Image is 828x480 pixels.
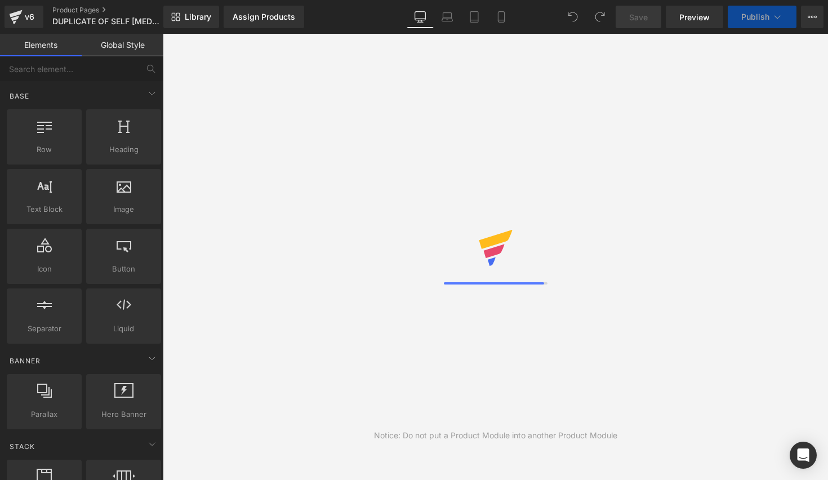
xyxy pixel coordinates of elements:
span: Base [8,91,30,101]
div: Assign Products [233,12,295,21]
span: Banner [8,355,42,366]
span: Image [90,203,158,215]
span: Publish [741,12,769,21]
a: Global Style [82,34,163,56]
button: Undo [562,6,584,28]
a: Product Pages [52,6,182,15]
div: v6 [23,10,37,24]
span: Row [10,144,78,155]
a: Preview [666,6,723,28]
button: More [801,6,823,28]
span: DUPLICATE OF SELF [MEDICAL_DATA] FOAM - COMPLEXION BUNDLE [52,17,161,26]
span: Heading [90,144,158,155]
a: Tablet [461,6,488,28]
a: v6 [5,6,43,28]
div: Open Intercom Messenger [790,442,817,469]
span: Liquid [90,323,158,335]
button: Redo [589,6,611,28]
div: Notice: Do not put a Product Module into another Product Module [374,429,617,442]
span: Text Block [10,203,78,215]
button: Publish [728,6,796,28]
a: Desktop [407,6,434,28]
span: Icon [10,263,78,275]
span: Hero Banner [90,408,158,420]
span: Stack [8,441,36,452]
span: Button [90,263,158,275]
a: Laptop [434,6,461,28]
span: Library [185,12,211,22]
span: Preview [679,11,710,23]
a: New Library [163,6,219,28]
span: Parallax [10,408,78,420]
a: Mobile [488,6,515,28]
span: Save [629,11,648,23]
span: Separator [10,323,78,335]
